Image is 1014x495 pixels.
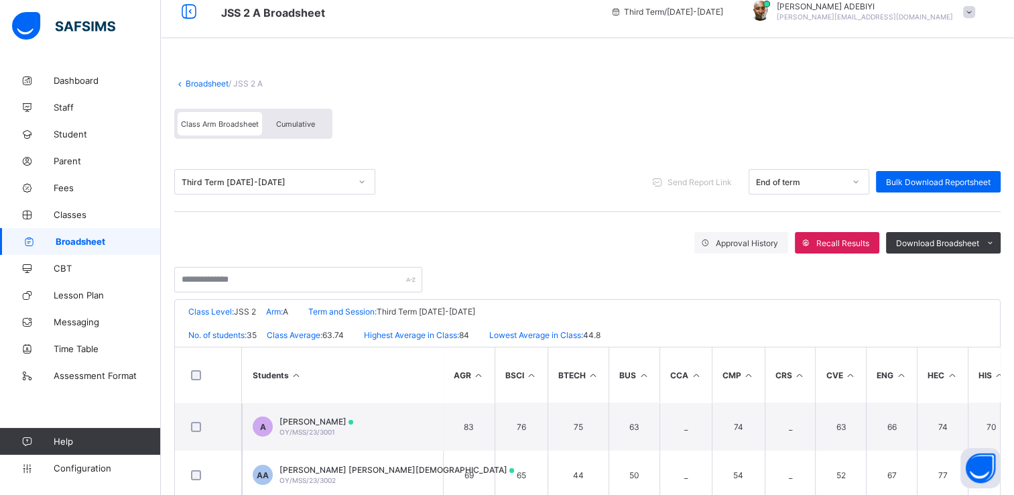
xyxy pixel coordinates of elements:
span: CBT [54,263,161,274]
span: OY/MSS/23/3001 [279,428,335,436]
span: session/term information [611,7,723,17]
span: [PERSON_NAME] [279,417,353,427]
span: Student [54,129,161,140]
td: 66 [866,402,917,451]
span: Class Level: [188,307,234,317]
span: 63.74 [322,330,344,340]
span: Cumulative [276,119,315,129]
th: BUS [609,347,659,402]
td: 75 [548,402,609,451]
span: Send Report Link [668,177,732,187]
span: Recall Results [816,238,869,248]
span: Help [54,436,160,447]
span: Assessment Format [54,370,161,381]
th: CVE [815,347,866,402]
i: Sort in Ascending Order [895,370,907,380]
span: Class Arm Broadsheet [181,119,259,129]
span: [PERSON_NAME][EMAIL_ADDRESS][DOMAIN_NAME] [777,13,953,21]
span: Approval History [716,238,778,248]
div: End of term [756,177,844,187]
th: CMP [712,347,765,402]
th: BTECH [548,347,609,402]
td: _ [659,402,712,451]
th: BSCI [495,347,548,402]
span: Classes [54,209,161,220]
th: HEC [917,347,968,402]
span: Term and Session: [308,307,377,317]
span: 44.8 [583,330,600,340]
th: ENG [866,347,917,402]
td: 83 [443,402,495,451]
img: safsims [12,12,115,40]
span: Parent [54,156,161,166]
span: Class Arm Broadsheet [221,6,325,19]
span: Class Average: [267,330,322,340]
span: Download Broadsheet [896,238,979,248]
span: JSS 2 [234,307,256,317]
span: 35 [247,330,257,340]
span: A [283,307,288,317]
span: Bulk Download Reportsheet [886,177,991,187]
span: Third Term [DATE]-[DATE] [377,307,475,317]
div: ALEXANDERADEBIYI [737,1,982,23]
button: Open asap [960,448,1001,488]
span: Staff [54,102,161,113]
th: CCA [659,347,712,402]
i: Sort in Ascending Order [743,370,755,380]
a: Broadsheet [186,78,229,89]
span: OY/MSS/23/3002 [279,476,336,484]
i: Sort in Ascending Order [844,370,856,380]
span: AA [257,470,269,480]
span: Dashboard [54,75,161,86]
span: [PERSON_NAME] [PERSON_NAME][DEMOGRAPHIC_DATA] [279,465,514,475]
span: No. of students: [188,330,247,340]
span: Broadsheet [56,236,161,247]
span: 84 [459,330,469,340]
td: 74 [917,402,968,451]
span: Arm: [266,307,283,317]
i: Sort in Ascending Order [638,370,649,380]
span: / JSS 2 A [229,78,263,89]
span: Configuration [54,463,160,474]
span: A [260,422,266,432]
td: 74 [712,402,765,451]
span: Lesson Plan [54,290,161,300]
i: Sort in Ascending Order [994,370,1005,380]
td: 63 [609,402,659,451]
span: Fees [54,182,161,193]
span: Messaging [54,317,161,327]
span: Highest Average in Class: [364,330,459,340]
i: Sort in Ascending Order [794,370,806,380]
th: Students [242,347,443,402]
i: Sort in Ascending Order [526,370,537,380]
i: Sort Ascending [291,370,302,380]
th: AGR [443,347,495,402]
div: Third Term [DATE]-[DATE] [182,177,351,187]
span: Time Table [54,343,161,354]
span: [PERSON_NAME] ADEBIYI [777,1,953,11]
td: 76 [495,402,548,451]
td: 63 [815,402,866,451]
td: _ [765,402,816,451]
i: Sort in Ascending Order [588,370,599,380]
th: CRS [765,347,816,402]
i: Sort in Ascending Order [946,370,958,380]
i: Sort in Ascending Order [473,370,485,380]
span: Lowest Average in Class: [489,330,583,340]
i: Sort in Ascending Order [690,370,702,380]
